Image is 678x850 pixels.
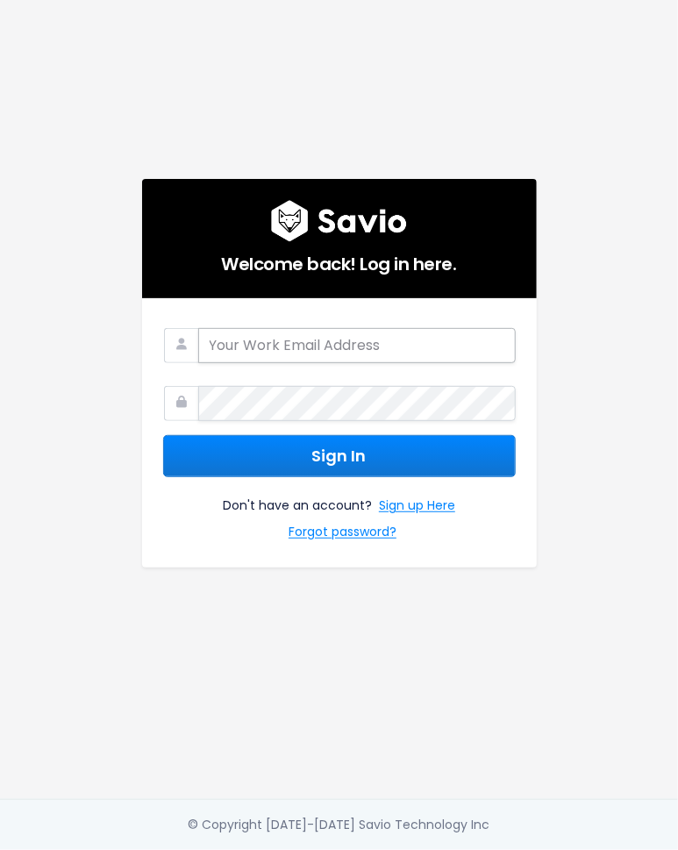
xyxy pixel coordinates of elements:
h5: Welcome back! Log in here. [163,242,516,277]
input: Your Work Email Address [198,328,516,363]
a: Forgot password? [289,521,396,546]
div: Don't have an account? [163,477,516,546]
button: Sign In [163,435,516,478]
div: © Copyright [DATE]-[DATE] Savio Technology Inc [189,814,490,836]
img: logo600x187.a314fd40982d.png [271,200,407,242]
a: Sign up Here [379,495,455,520]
